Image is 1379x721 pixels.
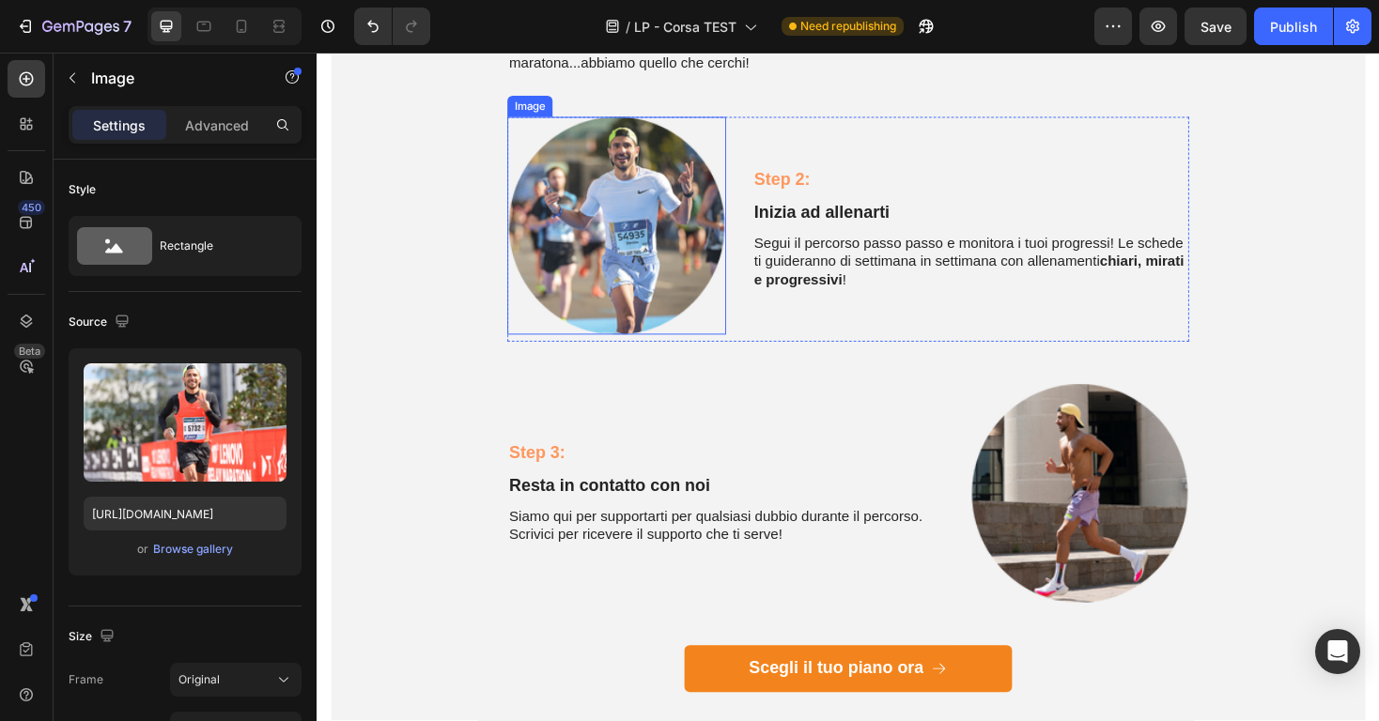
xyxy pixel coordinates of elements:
div: Undo/Redo [354,8,430,45]
p: Step 2: [464,124,923,147]
p: Settings [93,115,146,135]
button: 7 [8,8,140,45]
div: Open Intercom Messenger [1315,629,1360,674]
img: gempages_557551616660604037-91ddb443-0f4e-48e0-b8cb-f22f74bc17eb.png [693,352,925,584]
button: Publish [1254,8,1333,45]
div: Publish [1270,17,1317,37]
button: Save [1185,8,1247,45]
p: Siamo qui per supportarti per qualsiasi dubbio durante il percorso. Scrivici per ricevere il supp... [204,483,663,523]
div: 450 [18,200,45,215]
div: Rectangle [160,224,274,268]
div: Beta [14,344,45,359]
p: Image [91,67,251,89]
span: / [626,17,630,37]
p: 7 [123,15,132,38]
span: or [137,538,148,560]
span: Original [178,671,220,688]
div: Browse gallery [153,541,233,558]
a: Scegli il tuo piano ora [390,629,737,679]
img: preview-image [84,363,287,482]
div: Source [69,310,133,335]
span: LP - Corsa TEST [634,17,736,37]
p: Inizia ad allenarti [464,159,923,182]
p: Segui il percorso passo passo e monitora i tuoi progressi! Le schede ti guideranno di settimana i... [464,193,923,252]
span: Need republishing [800,18,896,35]
input: https://example.com/image.jpg [84,497,287,530]
span: Save [1201,19,1232,35]
p: Scegli il tuo piano ora [458,642,643,666]
div: Size [69,624,118,650]
p: Resta in contatto con noi [204,449,663,472]
button: Original [170,663,302,697]
iframe: Design area [317,53,1379,721]
button: Browse gallery [152,540,234,559]
label: Frame [69,671,103,688]
p: Step 3: [204,414,663,437]
p: Advanced [185,115,249,135]
div: Style [69,181,96,198]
